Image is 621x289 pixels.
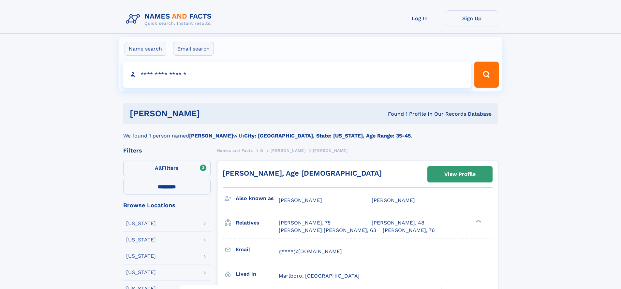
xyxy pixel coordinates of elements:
span: [PERSON_NAME] [271,148,305,153]
div: Browse Locations [123,202,211,208]
span: G [260,148,263,153]
a: Sign Up [446,10,498,26]
div: [US_STATE] [126,253,156,259]
h3: Lived in [236,268,279,280]
h1: [PERSON_NAME] [130,109,294,118]
b: City: [GEOGRAPHIC_DATA], State: [US_STATE], Age Range: 35-45 [244,133,411,139]
a: G [260,146,263,154]
a: [PERSON_NAME] [271,146,305,154]
a: Log In [394,10,446,26]
h3: Relatives [236,217,279,228]
span: All [155,165,162,171]
button: Search Button [474,62,498,88]
a: [PERSON_NAME], 48 [372,219,424,226]
h3: Also known as [236,193,279,204]
img: Logo Names and Facts [123,10,217,28]
div: [US_STATE] [126,270,156,275]
div: ❯ [474,219,482,224]
a: [PERSON_NAME], Age [DEMOGRAPHIC_DATA] [223,169,382,177]
a: [PERSON_NAME] [PERSON_NAME], 63 [279,227,376,234]
span: Marlboro, [GEOGRAPHIC_DATA] [279,273,360,279]
span: [PERSON_NAME] [313,148,348,153]
div: Filters [123,148,211,153]
span: [PERSON_NAME] [372,197,415,203]
div: Found 1 Profile In Our Records Database [294,110,492,118]
label: Email search [173,42,214,56]
h3: Email [236,244,279,255]
b: [PERSON_NAME] [189,133,233,139]
label: Name search [125,42,166,56]
span: [PERSON_NAME] [279,197,322,203]
div: [US_STATE] [126,221,156,226]
div: We found 1 person named with . [123,124,498,140]
a: [PERSON_NAME], 76 [383,227,435,234]
div: [US_STATE] [126,237,156,242]
a: View Profile [428,166,492,182]
a: [PERSON_NAME], 75 [279,219,331,226]
label: Filters [123,161,211,176]
a: Names and Facts [217,146,253,154]
div: View Profile [444,167,476,182]
input: search input [123,62,472,88]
